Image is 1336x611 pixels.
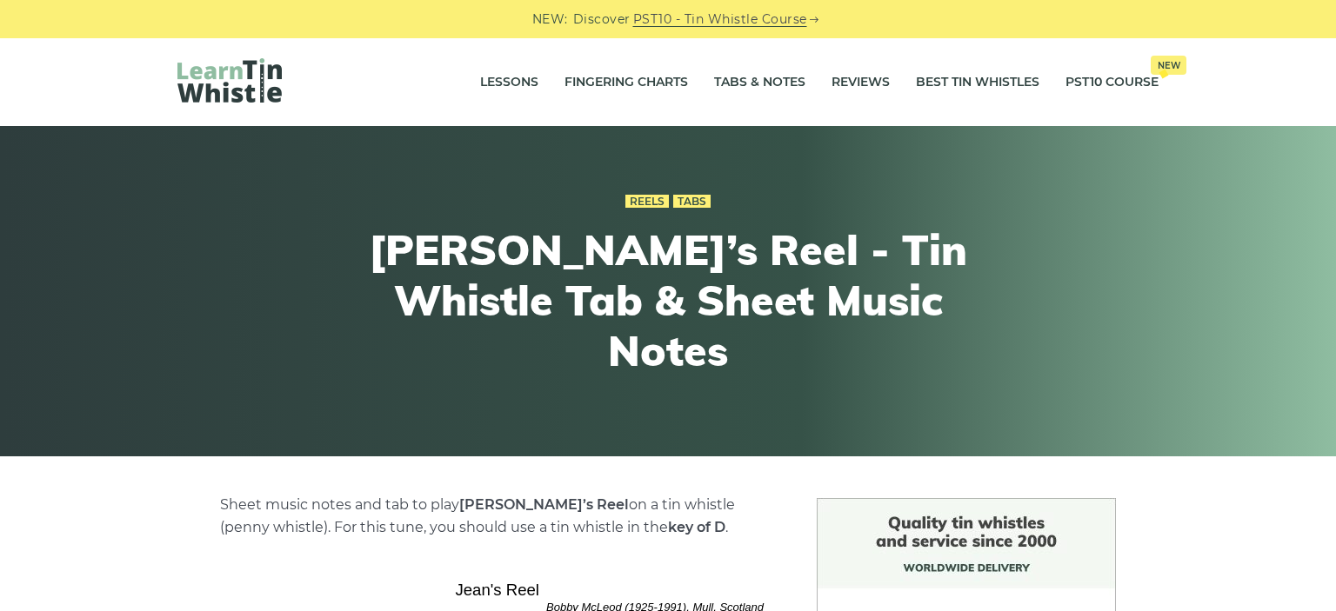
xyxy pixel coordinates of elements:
a: Tabs & Notes [714,61,805,104]
strong: key of D [668,519,725,535]
a: Lessons [480,61,538,104]
img: LearnTinWhistle.com [177,58,282,103]
a: Fingering Charts [564,61,688,104]
strong: [PERSON_NAME]’s Reel [459,496,629,513]
a: Best Tin Whistles [916,61,1039,104]
span: New [1151,56,1186,75]
a: Tabs [673,195,711,209]
a: PST10 CourseNew [1065,61,1159,104]
a: Reviews [832,61,890,104]
a: Reels [625,195,669,209]
h1: [PERSON_NAME]’s Reel - Tin Whistle Tab & Sheet Music Notes [348,225,988,375]
p: Sheet music notes and tab to play on a tin whistle (penny whistle). For this tune, you should use... [220,494,775,539]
